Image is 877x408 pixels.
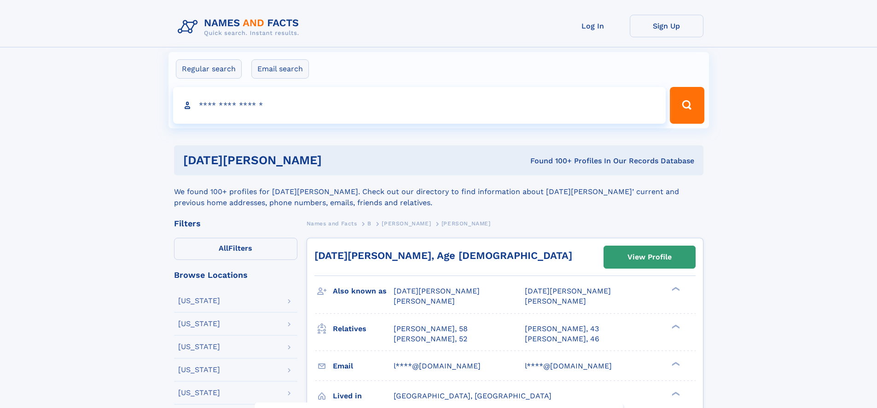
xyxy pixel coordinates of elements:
label: Email search [251,59,309,79]
div: ❯ [669,323,680,329]
input: search input [173,87,666,124]
h3: Relatives [333,321,394,337]
a: Log In [556,15,630,37]
div: Filters [174,219,297,228]
a: Names and Facts [307,218,357,229]
h1: [DATE][PERSON_NAME] [183,155,426,166]
div: Browse Locations [174,271,297,279]
a: [PERSON_NAME] [382,218,431,229]
div: ❯ [669,361,680,367]
a: [PERSON_NAME], 46 [525,334,599,344]
h3: Email [333,358,394,374]
div: ❯ [669,391,680,397]
span: [PERSON_NAME] [441,220,491,227]
a: [DATE][PERSON_NAME], Age [DEMOGRAPHIC_DATA] [314,250,572,261]
span: [DATE][PERSON_NAME] [525,287,611,295]
div: [US_STATE] [178,343,220,351]
a: B [367,218,372,229]
label: Regular search [176,59,242,79]
div: [US_STATE] [178,366,220,374]
div: ❯ [669,286,680,292]
span: [PERSON_NAME] [394,297,455,305]
div: [US_STATE] [178,320,220,328]
a: [PERSON_NAME], 43 [525,324,599,334]
a: Sign Up [630,15,703,37]
div: [US_STATE] [178,389,220,397]
button: Search Button [670,87,704,124]
div: Found 100+ Profiles In Our Records Database [426,156,694,166]
span: [PERSON_NAME] [525,297,586,305]
div: [US_STATE] [178,297,220,305]
span: B [367,220,372,227]
span: [GEOGRAPHIC_DATA], [GEOGRAPHIC_DATA] [394,391,552,400]
span: [PERSON_NAME] [382,220,431,227]
div: We found 100+ profiles for [DATE][PERSON_NAME]. Check out our directory to find information about... [174,175,703,208]
img: Logo Names and Facts [174,15,307,40]
a: [PERSON_NAME], 52 [394,334,467,344]
h3: Lived in [333,388,394,404]
a: [PERSON_NAME], 58 [394,324,468,334]
div: View Profile [627,247,672,268]
h3: Also known as [333,283,394,299]
a: View Profile [604,246,695,268]
span: All [219,244,228,253]
label: Filters [174,238,297,260]
span: [DATE][PERSON_NAME] [394,287,480,295]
